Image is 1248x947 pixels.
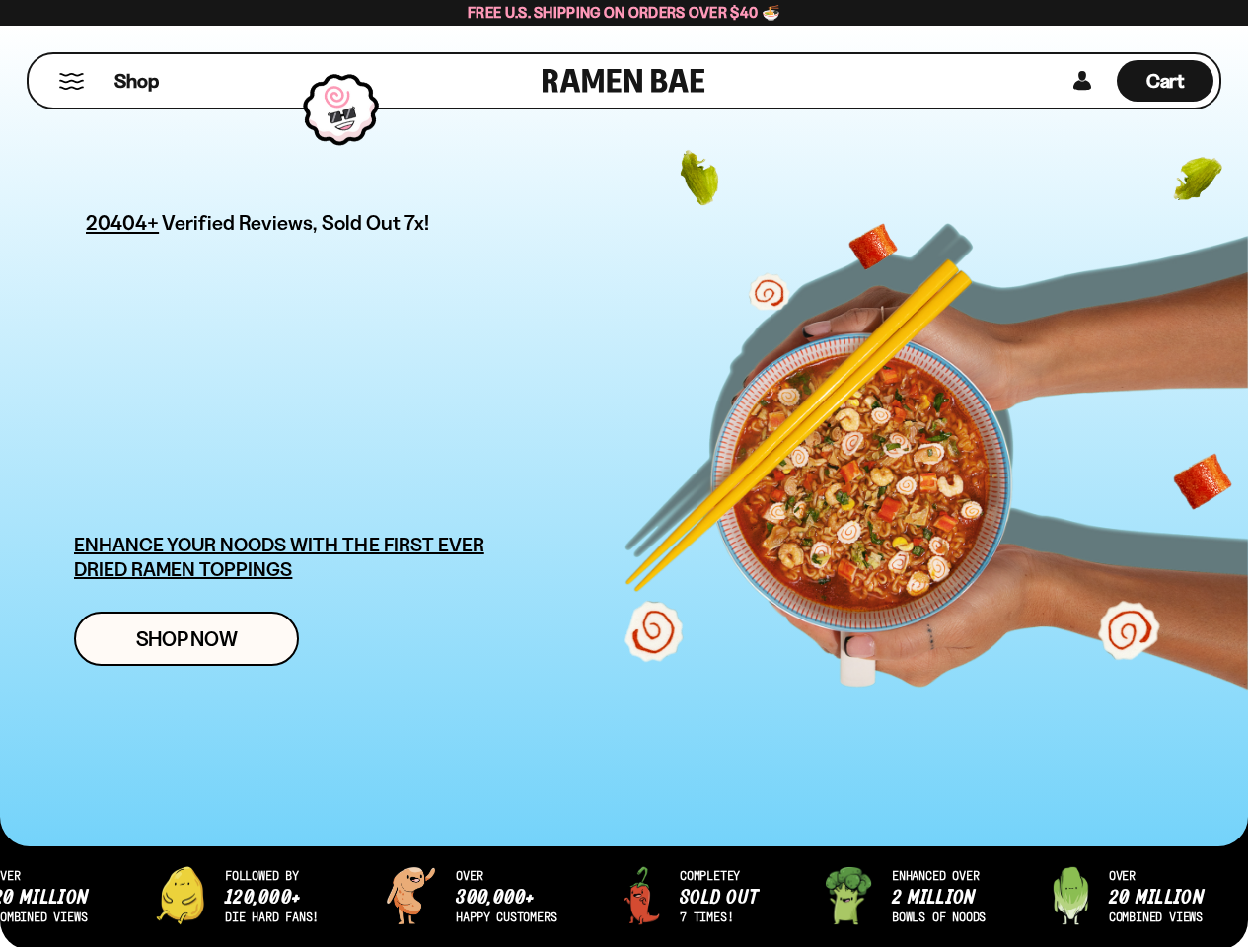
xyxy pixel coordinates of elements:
a: Shop [114,60,159,102]
a: Shop Now [74,612,299,666]
div: Cart [1117,54,1213,108]
button: Mobile Menu Trigger [58,73,85,90]
span: Verified Reviews, Sold Out 7x! [162,210,429,235]
span: 20404+ [86,207,159,238]
span: Shop Now [136,628,238,649]
span: Shop [114,68,159,95]
span: Cart [1146,69,1185,93]
span: Free U.S. Shipping on Orders over $40 🍜 [468,3,780,22]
